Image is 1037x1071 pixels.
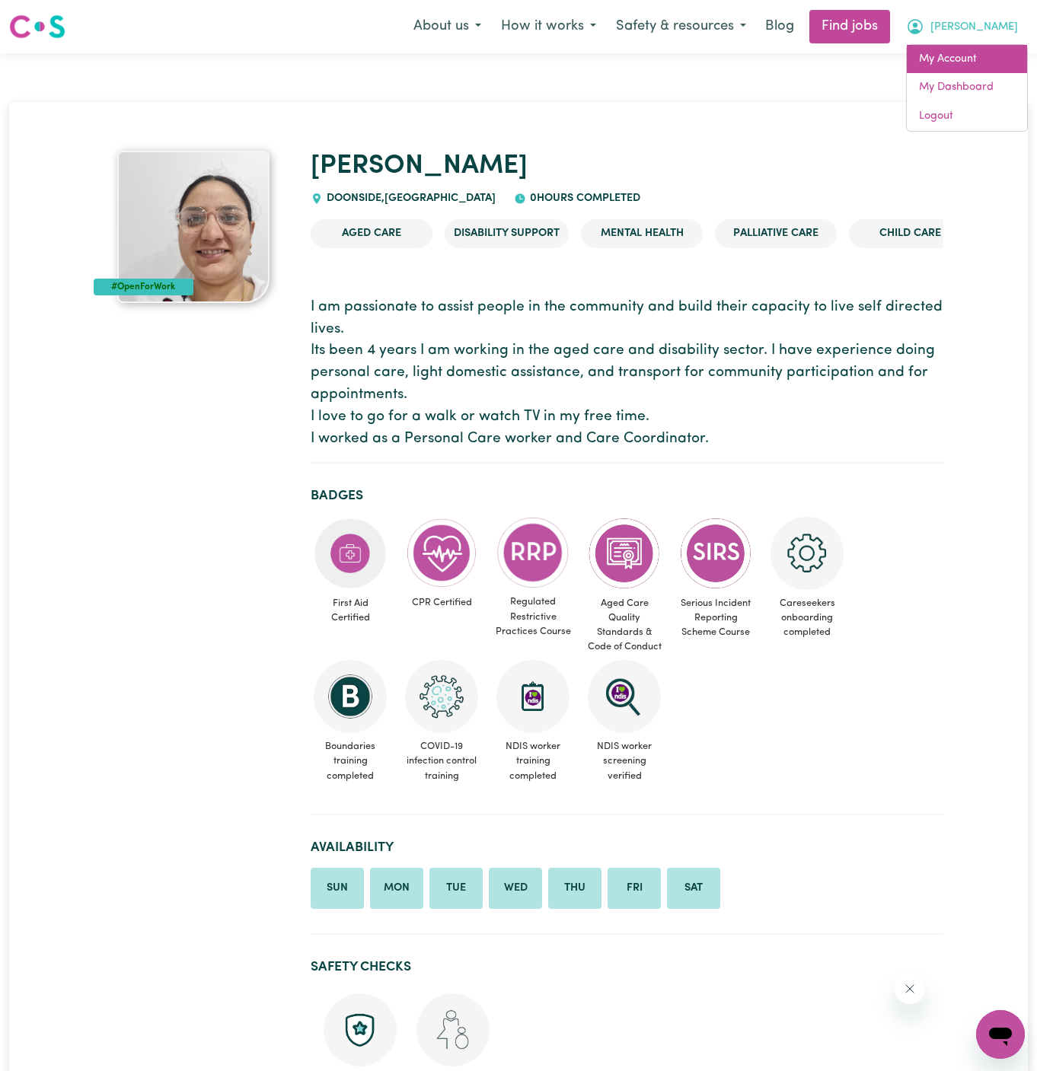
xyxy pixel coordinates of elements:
span: DOONSIDE , [GEOGRAPHIC_DATA] [323,193,496,204]
li: Available on Friday [608,868,661,909]
span: Careseekers onboarding completed [767,590,847,646]
button: How it works [491,11,606,43]
button: About us [404,11,491,43]
img: Police check [324,993,397,1066]
p: I am passionate to assist people in the community and build their capacity to live self directed ... [311,297,943,451]
span: Serious Incident Reporting Scheme Course [676,590,755,646]
img: CS Academy: Regulated Restrictive Practices course completed [496,517,570,589]
img: CS Academy: Aged Care Quality Standards & Code of Conduct course completed [588,517,661,590]
a: My Account [907,45,1027,74]
span: COVID-19 infection control training [402,733,481,789]
span: Need any help? [9,11,92,23]
img: CS Academy: COVID-19 Infection Control Training course completed [405,660,478,733]
span: First Aid Certified [311,590,390,631]
span: Boundaries training completed [311,733,390,789]
span: CPR Certified [402,589,481,616]
span: Aged Care Quality Standards & Code of Conduct [585,590,664,661]
li: Mental Health [581,219,703,248]
li: Disability Support [445,219,569,248]
button: Safety & resources [606,11,756,43]
a: [PERSON_NAME] [311,153,528,180]
a: Logout [907,102,1027,131]
img: CS Academy: Introduction to NDIS Worker Training course completed [496,660,570,733]
a: Ripandeep 's profile picture'#OpenForWork [94,151,292,303]
img: Care and support worker has completed CPR Certification [405,517,478,590]
a: Find jobs [809,10,890,43]
li: Available on Thursday [548,868,601,909]
h2: Safety Checks [311,959,943,975]
li: Child care [849,219,971,248]
button: My Account [896,11,1028,43]
li: Available on Tuesday [429,868,483,909]
li: Palliative care [715,219,837,248]
span: [PERSON_NAME] [930,19,1018,36]
li: Available on Monday [370,868,423,909]
h2: Availability [311,840,943,856]
img: Care and support worker has completed First Aid Certification [314,517,387,590]
iframe: Button to launch messaging window [976,1010,1025,1059]
img: Working with children check [416,993,490,1066]
img: Careseekers logo [9,13,65,40]
iframe: Close message [895,974,925,1004]
span: Regulated Restrictive Practices Course [493,588,573,645]
h2: Badges [311,488,943,504]
a: My Dashboard [907,73,1027,102]
li: Available on Sunday [311,868,364,909]
img: Ripandeep [117,151,270,303]
span: 0 hours completed [526,193,640,204]
img: CS Academy: Careseekers Onboarding course completed [771,517,844,590]
img: NDIS Worker Screening Verified [588,660,661,733]
a: Blog [756,10,803,43]
a: Careseekers logo [9,9,65,44]
div: #OpenForWork [94,279,193,295]
li: Aged Care [311,219,432,248]
li: Available on Wednesday [489,868,542,909]
img: CS Academy: Serious Incident Reporting Scheme course completed [679,517,752,590]
span: NDIS worker training completed [493,733,573,789]
li: Available on Saturday [667,868,720,909]
img: CS Academy: Boundaries in care and support work course completed [314,660,387,733]
span: NDIS worker screening verified [585,733,664,789]
div: My Account [906,44,1028,132]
